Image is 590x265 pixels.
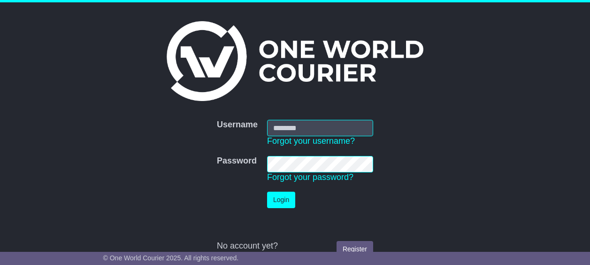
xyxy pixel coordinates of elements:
[267,192,295,208] button: Login
[217,120,258,130] label: Username
[267,136,355,146] a: Forgot your username?
[103,254,239,262] span: © One World Courier 2025. All rights reserved.
[217,156,257,166] label: Password
[267,172,353,182] a: Forgot your password?
[337,241,373,257] a: Register
[217,241,373,251] div: No account yet?
[167,21,423,101] img: One World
